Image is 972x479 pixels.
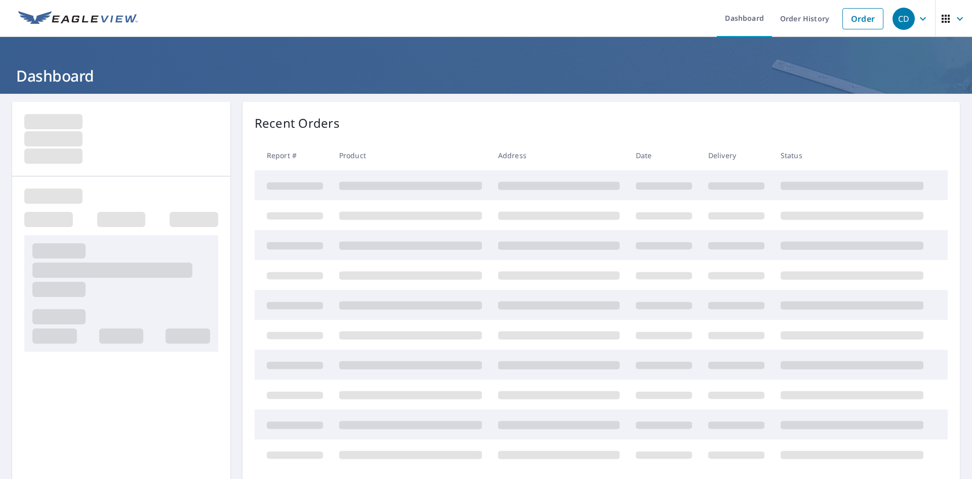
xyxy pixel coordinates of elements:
img: EV Logo [18,11,138,26]
div: CD [893,8,915,30]
th: Report # [255,140,331,170]
th: Product [331,140,490,170]
h1: Dashboard [12,65,960,86]
a: Order [842,8,883,29]
th: Address [490,140,628,170]
p: Recent Orders [255,114,340,132]
th: Status [773,140,931,170]
th: Date [628,140,700,170]
th: Delivery [700,140,773,170]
